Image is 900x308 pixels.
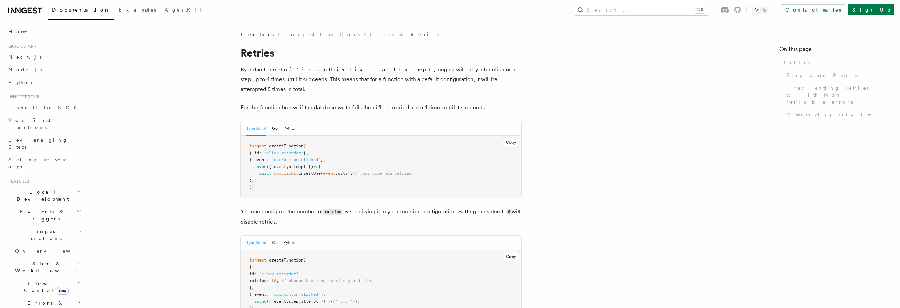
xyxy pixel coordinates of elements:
span: .data); [335,171,353,176]
span: { event [249,157,266,162]
a: Your first Functions [6,114,83,134]
span: Inngest tour [6,94,39,100]
span: ( [303,258,306,263]
a: Leveraging Steps [6,134,83,153]
span: Next.js [8,54,42,60]
span: "app/button.clicked" [271,292,321,297]
span: } [355,299,358,304]
span: new [57,287,69,295]
span: , [323,292,326,297]
strong: initial attempt [337,66,433,73]
button: Go [272,236,278,250]
a: Home [6,25,83,38]
span: , [252,285,254,290]
span: Retries [782,59,810,66]
span: Quick start [6,44,36,49]
span: : [266,157,269,162]
a: Retries [779,56,886,69]
span: , [306,150,308,155]
button: Toggle dark mode [752,6,769,14]
span: db [274,171,279,176]
span: id [249,271,254,276]
span: } [249,285,252,290]
span: Customizing retry times [786,111,875,118]
span: Events & Triggers [6,208,77,222]
span: 10 [271,278,276,283]
span: // choose how many retries you'd like [281,278,372,283]
span: AgentKit [165,7,202,13]
span: Documentation [52,7,110,13]
span: Install the SDK [8,105,81,110]
span: Flow Control [12,280,77,294]
a: Python [6,76,83,89]
a: Preventing retries with Non-retriable errors [784,82,886,108]
span: , [276,278,279,283]
button: TypeScript [246,121,266,136]
p: For the function below, if the database write fails then it'll be retried up to 4 times until it ... [240,103,522,113]
button: Python [283,236,297,250]
span: } [249,178,252,183]
span: , [323,157,326,162]
span: inngest [249,143,266,148]
span: : [259,150,262,155]
span: .createFunction [266,258,303,263]
span: attempt }) [289,164,313,169]
span: : [254,271,257,276]
span: => [326,299,330,304]
span: Examples [118,7,156,13]
button: Steps & Workflows [12,257,83,277]
kbd: ⌘K [695,6,705,13]
span: { [249,264,252,269]
span: } [321,157,323,162]
h1: Retries [240,46,522,59]
button: Python [283,121,297,136]
span: { id [249,150,259,155]
span: , [286,164,289,169]
span: Inngest Functions [6,228,76,242]
a: Contact sales [781,4,845,15]
span: await [259,171,271,176]
span: { [330,299,333,304]
span: async [254,299,266,304]
span: } [303,150,306,155]
span: Leveraging Steps [8,137,68,150]
a: Sign Up [848,4,894,15]
a: Customizing retry times [784,108,886,121]
span: Setting up your app [8,157,69,169]
span: Local Development [6,188,77,203]
a: AgentKit [160,2,206,19]
span: Overview [15,248,88,254]
button: Go [272,121,278,136]
span: ({ event [266,299,286,304]
span: retries [249,278,266,283]
span: Your first Functions [8,117,50,130]
a: Steps and Retries [784,69,886,82]
span: .createFunction [266,143,303,148]
span: Home [8,28,28,35]
span: ({ event [266,164,286,169]
a: Overview [12,245,83,257]
a: Examples [114,2,160,19]
em: addition [273,66,322,73]
button: Inngest Functions [6,225,83,245]
span: . [279,171,281,176]
a: Setting up your app [6,153,83,173]
span: attempt }) [301,299,326,304]
button: TypeScript [246,236,266,250]
span: // this code now retries! [353,171,414,176]
p: You can configure the number of by specifying it in your function configuration. Setting the valu... [240,207,522,227]
span: } [321,292,323,297]
span: "click-recorder" [259,271,298,276]
button: Copy [503,138,519,147]
span: ); [249,185,254,190]
a: Inngest Functions [283,31,360,38]
code: retries [323,209,342,215]
a: Node.js [6,63,83,76]
button: Search...⌘K [574,4,709,15]
button: Copy [503,252,519,261]
button: Local Development [6,186,83,205]
button: Events & Triggers [6,205,83,225]
span: ( [303,143,306,148]
span: clicks [281,171,296,176]
span: , [286,299,289,304]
